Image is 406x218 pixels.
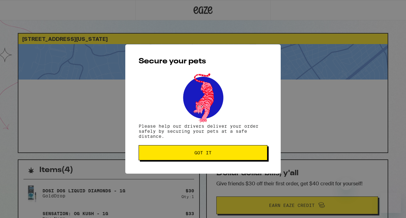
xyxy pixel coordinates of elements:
h2: Secure your pets [139,58,267,65]
img: pets [177,72,229,124]
iframe: Close message [340,177,352,190]
iframe: Button to launch messaging window [381,193,401,213]
p: Please help our drivers deliver your order safely by securing your pets at a safe distance. [139,124,267,139]
span: Got it [194,151,212,155]
button: Got it [139,145,267,160]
